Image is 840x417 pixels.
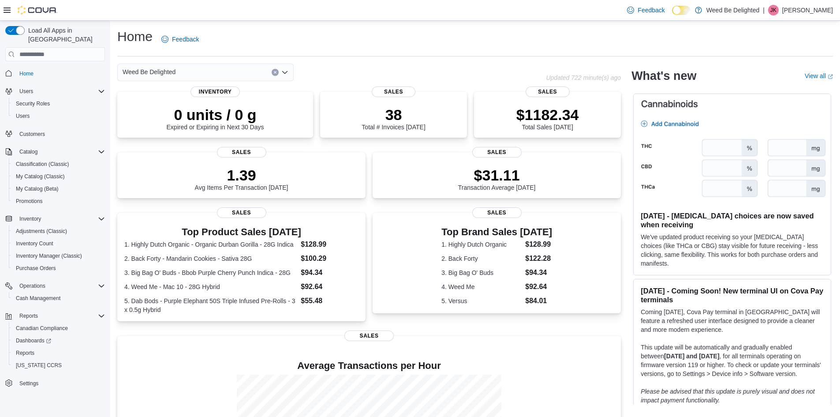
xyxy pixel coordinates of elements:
a: My Catalog (Beta) [12,184,62,194]
button: Operations [16,281,49,291]
a: Feedback [158,30,202,48]
span: Inventory Count [12,238,105,249]
dt: 4. Weed Me - Mac 10 - 28G Hybrid [124,282,297,291]
span: Settings [16,378,105,389]
p: [PERSON_NAME] [782,5,833,15]
button: My Catalog (Beta) [9,183,108,195]
span: Sales [472,207,522,218]
dd: $94.34 [525,267,552,278]
dd: $128.99 [525,239,552,250]
dt: 5. Dab Bods - Purple Elephant 50S Triple Infused Pre-Rolls - 3 x 0.5g Hybrid [124,297,297,314]
span: Reports [12,348,105,358]
a: Canadian Compliance [12,323,71,334]
div: Jordan Knott [768,5,779,15]
span: [US_STATE] CCRS [16,362,62,369]
dt: 2. Back Forty - Mandarin Cookies - Sativa 28G [124,254,297,263]
button: Reports [16,311,41,321]
a: Classification (Classic) [12,159,73,169]
button: Inventory [2,213,108,225]
span: Adjustments (Classic) [16,228,67,235]
span: Users [16,86,105,97]
button: Promotions [9,195,108,207]
span: My Catalog (Beta) [16,185,59,192]
a: Settings [16,378,42,389]
dd: $92.64 [301,282,358,292]
button: Reports [9,347,108,359]
button: Cash Management [9,292,108,304]
button: Canadian Compliance [9,322,108,334]
a: Users [12,111,33,121]
span: Operations [16,281,105,291]
span: Load All Apps in [GEOGRAPHIC_DATA] [25,26,105,44]
span: Feedback [638,6,665,15]
img: Cova [18,6,57,15]
p: 0 units / 0 g [167,106,264,124]
span: Security Roles [12,98,105,109]
a: Reports [12,348,38,358]
span: Sales [217,207,266,218]
button: Clear input [272,69,279,76]
dd: $92.64 [525,282,552,292]
a: Promotions [12,196,46,207]
button: My Catalog (Classic) [9,170,108,183]
p: $1182.34 [516,106,579,124]
p: Coming [DATE], Cova Pay terminal in [GEOGRAPHIC_DATA] will feature a refreshed user interface des... [641,308,824,334]
dt: 5. Versus [441,297,522,305]
span: Settings [19,380,38,387]
span: Adjustments (Classic) [12,226,105,237]
button: Users [16,86,37,97]
span: Feedback [172,35,199,44]
dt: 4. Weed Me [441,282,522,291]
p: $31.11 [458,166,536,184]
button: [US_STATE] CCRS [9,359,108,372]
button: Customers [2,128,108,140]
button: Purchase Orders [9,262,108,274]
dt: 1. Highly Dutch Organic [441,240,522,249]
dt: 3. Big Bag O' Buds - Bbob Purple Cherry Punch Indica - 28G [124,268,297,277]
span: Cash Management [12,293,105,304]
span: My Catalog (Beta) [12,184,105,194]
button: Reports [2,310,108,322]
span: Promotions [16,198,43,205]
a: [US_STATE] CCRS [12,360,65,371]
em: Please be advised that this update is purely visual and does not impact payment functionality. [641,388,815,404]
button: Inventory [16,214,45,224]
span: Canadian Compliance [16,325,68,332]
dt: 3. Big Bag O' Buds [441,268,522,277]
span: Users [16,113,30,120]
a: My Catalog (Classic) [12,171,68,182]
h3: [DATE] - [MEDICAL_DATA] choices are now saved when receiving [641,211,824,229]
button: Adjustments (Classic) [9,225,108,237]
span: Reports [16,311,105,321]
span: Canadian Compliance [12,323,105,334]
span: Weed Be Delighted [123,67,175,77]
div: Expired or Expiring in Next 30 Days [167,106,264,131]
span: Reports [19,312,38,319]
a: Feedback [623,1,668,19]
dd: $122.28 [525,253,552,264]
button: Catalog [2,146,108,158]
div: Transaction Average [DATE] [458,166,536,191]
span: Inventory [190,86,240,97]
span: Sales [372,86,416,97]
span: Home [19,70,34,77]
a: Dashboards [9,334,108,347]
a: Purchase Orders [12,263,60,274]
div: Avg Items Per Transaction [DATE] [195,166,288,191]
dd: $84.01 [525,296,552,306]
span: Reports [16,349,34,357]
p: We've updated product receiving so your [MEDICAL_DATA] choices (like THCa or CBG) stay visible fo... [641,233,824,268]
dd: $94.34 [301,267,358,278]
span: Promotions [12,196,105,207]
p: | [763,5,765,15]
dd: $100.29 [301,253,358,264]
span: Sales [344,331,394,341]
div: Total # Invoices [DATE] [362,106,425,131]
button: Catalog [16,147,41,157]
h3: Top Brand Sales [DATE] [441,227,552,237]
span: Customers [19,131,45,138]
h3: [DATE] - Coming Soon! New terminal UI on Cova Pay terminals [641,286,824,304]
span: Catalog [16,147,105,157]
span: Inventory Count [16,240,53,247]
